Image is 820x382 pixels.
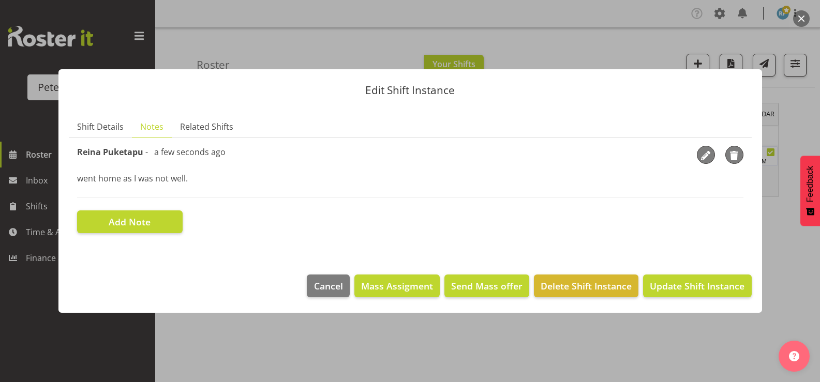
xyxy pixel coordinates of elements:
p: went home as I was not well. [77,172,743,185]
span: Notes [140,120,163,133]
span: Related Shifts [180,120,233,133]
p: Edit Shift Instance [69,85,752,96]
span: Cancel [314,279,343,293]
button: Delete Shift Instance [534,274,638,297]
span: Feedback [806,166,815,202]
button: Add Note [77,210,183,233]
span: Send Mass offer [451,279,523,293]
button: Feedback - Show survey [800,156,820,226]
span: Mass Assigment [361,279,433,293]
span: Shift Details [77,120,124,133]
button: Cancel [307,274,349,297]
span: Add Note [109,215,151,228]
span: - a few seconds ago [145,146,226,158]
button: Update Shift Instance [643,274,751,297]
button: Mass Assigment [354,274,440,297]
button: Send Mass offer [444,274,529,297]
span: Reina Puketapu [77,146,143,158]
span: Update Shift Instance [650,279,744,293]
img: help-xxl-2.png [789,351,799,361]
span: Delete Shift Instance [541,279,632,293]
